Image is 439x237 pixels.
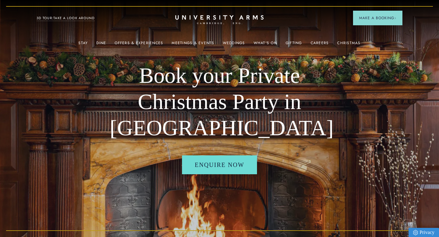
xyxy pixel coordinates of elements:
a: Gifting [286,41,302,49]
a: Careers [311,41,329,49]
a: Weddings [223,41,245,49]
a: Stay [78,41,88,49]
img: Privacy [413,230,418,235]
span: Make a Booking [359,15,396,21]
a: Meetings & Events [172,41,214,49]
a: Privacy [409,228,439,237]
h1: Book your Private Christmas Party in [GEOGRAPHIC_DATA] [110,63,329,141]
a: 3D TOUR:TAKE A LOOK AROUND [37,16,95,21]
a: Dine [96,41,106,49]
a: Offers & Experiences [115,41,163,49]
a: Enquire Now [182,155,257,174]
img: Arrow icon [394,17,396,19]
a: Christmas [337,41,360,49]
a: What's On [254,41,277,49]
a: Home [175,15,264,25]
button: Make a BookingArrow icon [353,11,402,25]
